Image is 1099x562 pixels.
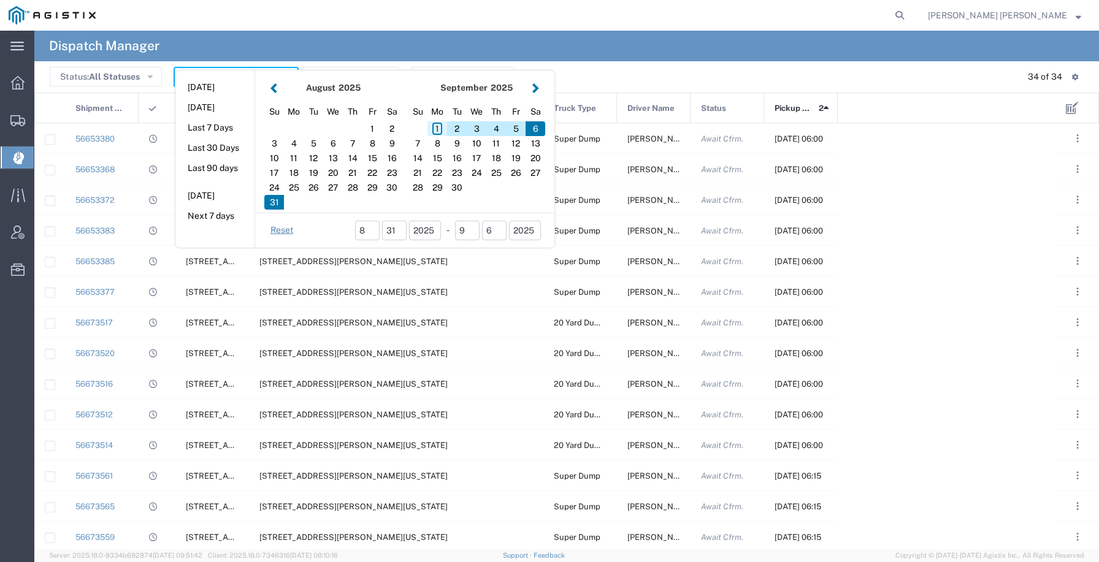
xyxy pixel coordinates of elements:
[208,552,338,559] span: Client: 2025.18.0-7346316
[506,136,526,151] div: 12
[554,165,600,174] span: Super Dump
[775,502,821,511] span: 09/02/2025, 06:15
[554,533,600,542] span: Super Dump
[186,287,374,297] span: 10900 N Blaney Ave, Cupertino, California, 95014, United States
[1076,499,1079,514] span: . . .
[186,471,308,480] span: 99 Main St, Daly City, California, 94014, United States
[627,257,694,266] span: Raman Kumar
[323,165,343,180] div: 20
[49,31,159,61] h4: Dispatch Manager
[264,102,284,121] div: Sunday
[427,136,447,151] div: 8
[304,136,323,151] div: 5
[554,318,629,327] span: 20 Yard Dump Truck
[775,226,823,235] span: 09/02/2025, 06:00
[701,349,743,358] span: Await Cfrm.
[427,151,447,165] div: 15
[408,151,427,165] div: 14
[775,533,821,542] span: 09/02/2025, 06:15
[446,224,450,237] span: -
[554,441,629,450] span: 20 Yard Dump Truck
[1028,70,1062,83] div: 34 of 34
[486,136,506,151] div: 11
[627,165,694,174] span: Prince Singh
[284,102,304,121] div: Monday
[186,410,308,419] span: 3600 Adobe Rd, Petaluma, California, 94954, United States
[526,102,545,121] div: Saturday
[259,287,448,297] span: 1601 Dixon Landing Rd, Milpitas, California, 95035, United States
[284,180,304,195] div: 25
[701,471,743,480] span: Await Cfrm.
[701,533,743,542] span: Await Cfrm.
[362,121,382,136] div: 1
[447,151,467,165] div: 16
[382,121,402,136] div: 2
[306,83,335,93] strong: August
[75,502,115,511] a: 56673565
[1076,192,1079,207] span: . . .
[186,502,308,511] span: 99 Main St, Daly City, California, 94014, United States
[323,136,343,151] div: 6
[1069,130,1086,147] button: ...
[408,136,427,151] div: 7
[1069,406,1086,423] button: ...
[455,221,480,240] input: mm
[554,196,600,205] span: Super Dump
[1076,284,1079,299] span: . . .
[259,533,448,542] span: 1601 Dixon Landing Rd, Milpitas, California, 95035, United States
[775,471,821,480] span: 09/02/2025, 06:15
[75,533,115,542] a: 56673559
[526,121,545,136] div: 6
[427,121,447,136] div: 1
[627,502,694,511] span: Gagandeep Singh
[1069,467,1086,484] button: ...
[627,318,694,327] span: Armando Figueroa
[75,441,113,450] a: 56673514
[1069,191,1086,208] button: ...
[554,471,600,480] span: Super Dump
[627,226,694,235] span: Sandeep Kumar
[175,159,255,178] button: Last 90 days
[486,151,506,165] div: 18
[75,349,115,358] a: 56673520
[9,6,96,25] img: logo
[323,151,343,165] div: 13
[554,93,596,124] span: Truck Type
[506,121,526,136] div: 5
[554,410,629,419] span: 20 Yard Dump Truck
[186,379,308,389] span: 3600 Adobe Rd, Petaluma, California, 94954, United States
[362,102,382,121] div: Friday
[506,165,526,180] div: 26
[1076,376,1079,391] span: . . .
[775,318,823,327] span: 09/02/2025, 06:00
[447,165,467,180] div: 23
[1076,346,1079,360] span: . . .
[259,257,448,266] span: 1601 Dixon Landing Rd, Milpitas, California, 95035, United States
[467,165,486,180] div: 24
[627,410,694,419] span: Ed Vera
[427,180,447,195] div: 29
[467,121,486,136] div: 3
[701,134,743,143] span: Await Cfrm.
[75,379,113,389] a: 56673516
[259,471,448,480] span: 1601 Dixon Landing Rd, Milpitas, California, 95035, United States
[75,226,115,235] a: 56653383
[49,552,202,559] span: Server: 2025.18.0-9334b682874
[175,207,255,226] button: Next 7 days
[343,102,362,121] div: Thursday
[486,102,506,121] div: Thursday
[409,221,441,240] input: yyyy
[75,165,115,174] a: 56653368
[775,379,823,389] span: 09/02/2025, 06:00
[775,410,823,419] span: 09/02/2025, 06:00
[701,502,743,511] span: Await Cfrm.
[1069,436,1086,454] button: ...
[355,221,380,240] input: mm
[701,93,726,124] span: Status
[701,379,743,389] span: Await Cfrm.
[467,136,486,151] div: 10
[701,165,743,174] span: Await Cfrm.
[447,180,467,195] div: 30
[382,221,407,240] input: dd
[554,502,600,511] span: Super Dump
